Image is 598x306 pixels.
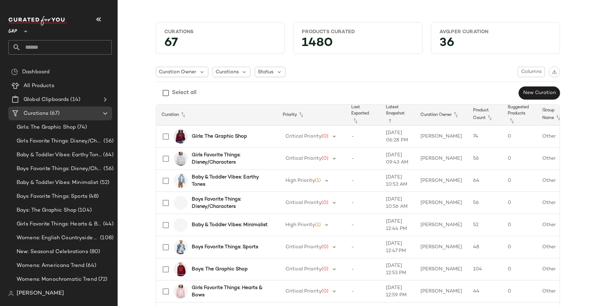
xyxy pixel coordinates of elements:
th: Group Name [537,104,571,126]
span: Womens: Monochromatic Trend [17,276,97,284]
span: Womens: Americana Trend [17,262,84,270]
span: (0) [321,156,328,161]
span: (0) [321,267,328,272]
span: Womens: English Countryside Trend [17,234,99,242]
b: Boys Favorite Things: Sports [192,243,258,251]
td: - [346,148,380,170]
td: 56 [468,192,502,214]
img: cn59854764.jpg [174,285,188,298]
span: Status [258,68,273,76]
td: Other [537,170,571,192]
td: 0 [502,258,537,280]
span: [PERSON_NAME] [17,289,64,298]
img: cn60617231.jpg [174,218,188,232]
th: Latest Snapshot [380,104,415,126]
span: (44) [102,220,114,228]
td: [DATE] 12:44 PM [380,214,415,236]
img: cn56976461.jpg [174,130,188,143]
td: 0 [502,280,537,303]
span: Critical Priority [286,156,321,161]
div: 67 [159,38,282,51]
td: 0 [502,126,537,148]
td: 0 [502,236,537,258]
td: Other [537,258,571,280]
span: (56) [102,137,114,145]
td: 48 [468,236,502,258]
span: Curations [24,110,48,118]
td: 44 [468,280,502,303]
span: (67) [48,110,60,118]
span: (14) [69,96,80,104]
b: Girls Favorite Things: Hearts & Bows [192,284,269,299]
td: [PERSON_NAME] [415,170,468,192]
td: [DATE] 06:28 PM [380,126,415,148]
b: Baby & Toddler Vibes: Earthy Tones [192,174,269,188]
td: - [346,280,380,303]
b: Girls: The Graphic Shop [192,133,247,140]
th: Suggested Products [502,104,537,126]
th: Priority [277,104,346,126]
span: Critical Priority [286,200,321,205]
b: Boys: The Graphic Shop [192,266,248,273]
span: Girls Favorite Things: Disney/Characters [17,137,102,145]
span: (80) [88,248,100,256]
span: Global Clipboards [24,96,69,104]
img: svg%3e [8,291,14,296]
img: cn60657793.jpg [174,262,188,276]
span: Boys Favorite Things: Disney/Characters [17,165,102,173]
td: Other [537,148,571,170]
td: Other [537,192,571,214]
span: (56) [102,165,114,173]
span: (74) [76,123,87,131]
span: Critical Priority [286,267,321,272]
span: (64) [102,151,114,159]
td: - [346,126,380,148]
button: Columns [518,67,545,77]
td: Other [537,126,571,148]
td: 64 [468,170,502,192]
span: Dashboard [22,68,49,76]
th: Curation [156,104,277,126]
td: - [346,192,380,214]
img: svg%3e [11,68,18,75]
span: (0) [321,244,328,250]
img: cn60148495.jpg [174,196,188,210]
img: cfy_white_logo.C9jOOHJF.svg [8,16,67,26]
div: 1480 [296,38,419,51]
td: Other [537,214,571,236]
td: 0 [502,170,537,192]
td: Other [537,236,571,258]
td: 56 [468,148,502,170]
td: [PERSON_NAME] [415,258,468,280]
span: Girls: The Graphic Shop [17,123,76,131]
td: [DATE] 10:53 AM [380,170,415,192]
b: Baby & Toddler Vibes: Minimalist [192,221,268,229]
span: (48) [88,193,99,201]
td: [DATE] 09:43 AM [380,148,415,170]
td: [DATE] 12:53 PM [380,258,415,280]
td: Other [537,280,571,303]
td: [PERSON_NAME] [415,192,468,214]
span: Critical Priority [286,244,321,250]
span: (0) [321,134,328,139]
span: New Curation [523,90,556,96]
td: [DATE] 10:56 AM [380,192,415,214]
th: Product Count [468,104,502,126]
td: 52 [468,214,502,236]
span: (72) [97,276,108,284]
span: Critical Priority [286,134,321,139]
span: Girls Favorite Things: Hearts & Bows [17,220,102,228]
div: Select all [172,89,197,97]
span: (0) [321,200,328,205]
td: [PERSON_NAME] [415,126,468,148]
div: Products Curated [302,29,414,35]
td: - [346,170,380,192]
span: GAP [8,24,17,36]
button: New Curation [519,86,560,100]
img: svg%3e [552,69,557,74]
b: Girls Favorite Things: Disney/Characters [192,151,269,166]
span: New: Seasonal Celebrations [17,248,88,256]
div: 36 [434,38,557,51]
td: - [346,214,380,236]
td: [PERSON_NAME] [415,236,468,258]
